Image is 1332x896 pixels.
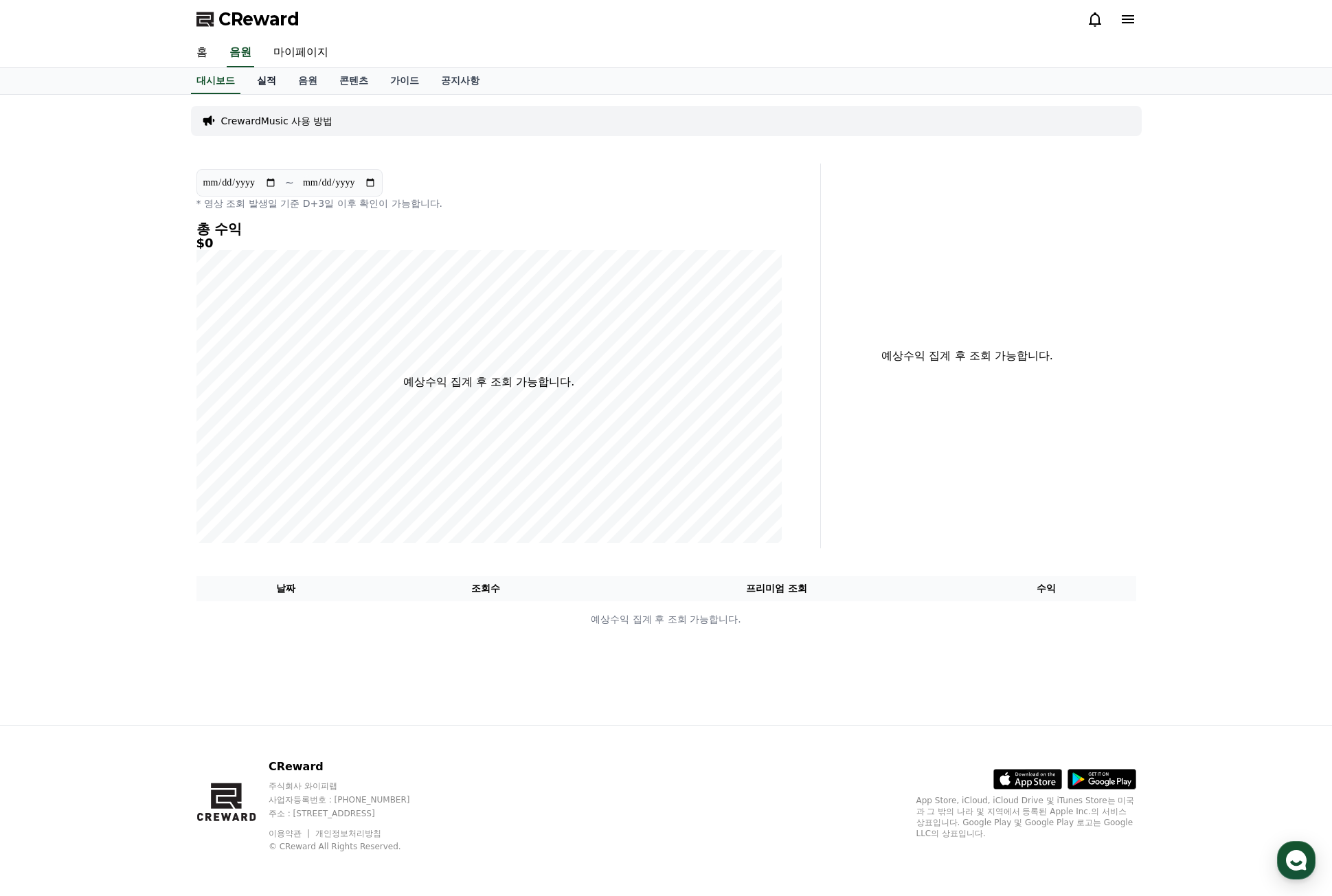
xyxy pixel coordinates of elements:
a: 음원 [287,68,328,94]
p: 예상수익 집계 후 조회 가능합니다. [197,612,1136,627]
a: 이용약관 [269,829,312,838]
h4: 총 수익 [196,221,782,236]
a: 마이페이지 [262,38,339,67]
a: CrewardMusic 사용 방법 [221,114,333,128]
span: 대화 [126,457,142,468]
a: 음원 [227,38,254,67]
th: 날짜 [196,576,376,601]
th: 조회수 [375,576,596,601]
span: CReward [218,8,300,30]
th: 프리미엄 조회 [596,576,957,601]
span: 설정 [212,456,229,467]
a: 콘텐츠 [328,68,379,94]
a: 공지사항 [430,68,490,94]
p: * 영상 조회 발생일 기준 D+3일 이후 확인이 가능합니다. [196,197,782,210]
p: 예상수익 집계 후 조회 가능합니다. [403,374,574,390]
p: 주식회사 와이피랩 [269,781,436,792]
p: 예상수익 집계 후 조회 가능합니다. [832,348,1103,364]
a: 실적 [246,68,287,94]
span: 홈 [43,456,52,467]
p: 주소 : [STREET_ADDRESS] [269,808,436,819]
p: ~ [285,175,294,191]
a: CReward [196,8,300,30]
p: CReward [269,759,436,775]
a: 홈 [185,38,218,67]
a: 홈 [4,436,91,470]
p: App Store, iCloud, iCloud Drive 및 iTunes Store는 미국과 그 밖의 나라 및 지역에서 등록된 Apple Inc.의 서비스 상표입니다. Goo... [916,795,1136,839]
a: 설정 [177,436,264,470]
a: 대화 [91,436,177,470]
p: © CReward All Rights Reserved. [269,841,436,852]
a: 대시보드 [191,68,240,94]
a: 가이드 [379,68,430,94]
p: 사업자등록번호 : [PHONE_NUMBER] [269,794,436,805]
a: 개인정보처리방침 [315,829,381,838]
h5: $0 [196,236,782,250]
th: 수익 [957,576,1136,601]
